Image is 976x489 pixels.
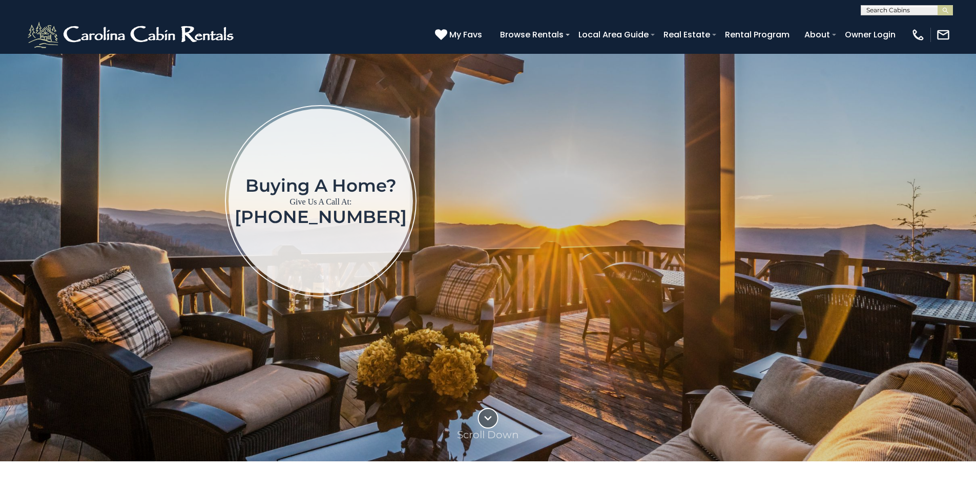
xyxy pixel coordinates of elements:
a: My Favs [435,28,485,42]
a: Owner Login [840,26,901,44]
a: Real Estate [658,26,715,44]
a: Local Area Guide [573,26,654,44]
a: About [799,26,835,44]
span: My Favs [449,28,482,41]
a: Browse Rentals [495,26,569,44]
a: [PHONE_NUMBER] [235,206,407,228]
p: Scroll Down [457,429,519,441]
iframe: New Contact Form [582,5,916,397]
img: phone-regular-white.png [911,28,925,42]
img: White-1-2.png [26,19,238,50]
img: mail-regular-white.png [936,28,950,42]
a: Rental Program [720,26,795,44]
p: Give Us A Call At: [235,195,407,209]
h1: Buying a home? [235,176,407,195]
